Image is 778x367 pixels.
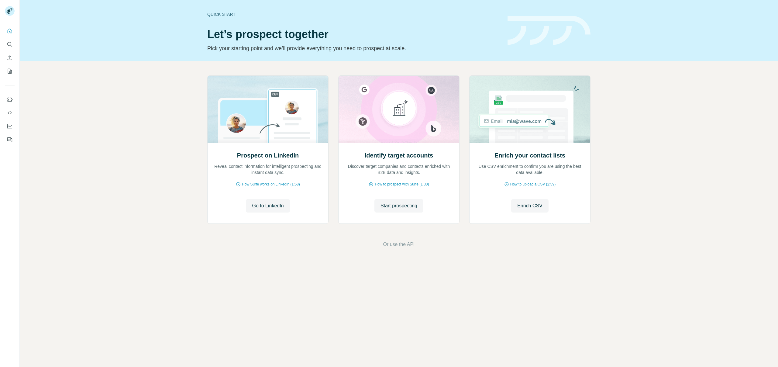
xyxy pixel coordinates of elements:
[207,76,329,143] img: Prospect on LinkedIn
[5,66,15,77] button: My lists
[383,241,415,248] button: Or use the API
[476,163,584,175] p: Use CSV enrichment to confirm you are using the best data available.
[345,163,453,175] p: Discover target companies and contacts enriched with B2B data and insights.
[207,28,500,40] h1: Let’s prospect together
[510,182,556,187] span: How to upload a CSV (2:59)
[207,11,500,17] div: Quick start
[5,52,15,63] button: Enrich CSV
[214,163,322,175] p: Reveal contact information for intelligent prospecting and instant data sync.
[511,199,549,213] button: Enrich CSV
[375,182,429,187] span: How to prospect with Surfe (1:30)
[242,182,300,187] span: How Surfe works on LinkedIn (1:58)
[5,26,15,36] button: Quick start
[380,202,417,209] span: Start prospecting
[5,121,15,132] button: Dashboard
[237,151,299,160] h2: Prospect on LinkedIn
[5,94,15,105] button: Use Surfe on LinkedIn
[517,202,542,209] span: Enrich CSV
[374,199,423,213] button: Start prospecting
[338,76,460,143] img: Identify target accounts
[246,199,290,213] button: Go to LinkedIn
[252,202,284,209] span: Go to LinkedIn
[5,134,15,145] button: Feedback
[469,76,590,143] img: Enrich your contact lists
[365,151,433,160] h2: Identify target accounts
[508,16,590,45] img: banner
[5,39,15,50] button: Search
[5,107,15,118] button: Use Surfe API
[207,44,500,53] p: Pick your starting point and we’ll provide everything you need to prospect at scale.
[494,151,565,160] h2: Enrich your contact lists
